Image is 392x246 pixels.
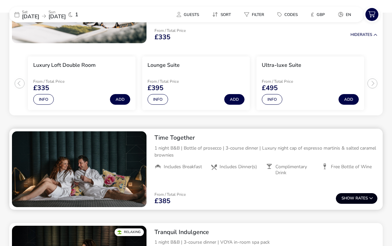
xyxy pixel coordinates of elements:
swiper-slide: 3 / 3 [253,54,367,113]
naf-pibe-menu-bar-item: en [333,10,359,19]
span: £495 [262,85,278,91]
p: From / Total Price [33,79,80,83]
span: GBP [317,12,325,17]
span: Codes [284,12,298,17]
span: Show [342,196,355,200]
button: Filter [239,10,269,19]
span: Includes Dinner(s) [220,164,257,170]
button: Info [262,94,282,105]
span: Sort [221,12,231,17]
p: 1 night B&B | 3-course dinner | VOYA in-room spa pack [154,239,377,246]
button: HideRates [350,33,377,37]
swiper-slide: 2 / 3 [139,54,253,113]
naf-pibe-menu-bar-item: Filter [239,10,272,19]
p: Sun [49,10,66,14]
span: Hide [350,32,360,37]
button: Add [339,94,359,105]
div: Sat[DATE]Sun[DATE]1 [9,7,109,22]
span: en [346,12,351,17]
button: Add [224,94,245,105]
h3: Lounge Suite [147,62,180,69]
span: Guests [184,12,199,17]
h2: Time Together [154,134,377,142]
naf-pibe-menu-bar-item: Guests [171,10,207,19]
span: [DATE] [22,13,39,20]
naf-pibe-menu-bar-item: £GBP [306,10,333,19]
swiper-slide: 1 / 3 [25,54,139,113]
p: 1 night B&B | Bottle of prosecco | 3-course dinner | Luxury night cap of espresso martinis & salt... [154,145,377,159]
p: From / Total Price [154,29,186,33]
span: £335 [154,34,170,41]
button: Sort [207,10,236,19]
span: £335 [33,85,49,91]
p: From / Total Price [262,79,309,83]
button: £GBP [306,10,330,19]
span: Filter [252,12,264,17]
naf-pibe-menu-bar-item: Sort [207,10,239,19]
button: ShowRates [336,193,377,204]
button: Guests [171,10,204,19]
span: Complimentary Drink [275,164,317,176]
h3: Luxury Loft Double Room [33,62,96,69]
p: Sat [22,10,39,14]
p: From / Total Price [147,79,195,83]
span: Includes Breakfast [164,164,202,170]
button: Info [33,94,54,105]
div: Relaxing [115,228,144,236]
h3: Ultra-luxe Suite [262,62,301,69]
span: [DATE] [49,13,66,20]
button: Info [147,94,168,105]
button: Add [110,94,130,105]
div: Time Together1 night B&B | Bottle of prosecco | 3-course dinner | Luxury night cap of espresso ma... [149,129,383,181]
h2: Tranquil Indulgence [154,228,377,236]
naf-pibe-menu-bar-item: Codes [272,10,306,19]
button: en [333,10,356,19]
button: Codes [272,10,303,19]
span: 1 [75,12,78,17]
span: £395 [147,85,163,91]
p: From / Total Price [154,192,186,196]
span: £385 [154,198,170,204]
swiper-slide: 1 / 1 [12,131,147,207]
span: Free Bottle of Wine [331,164,372,170]
i: £ [311,11,314,18]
